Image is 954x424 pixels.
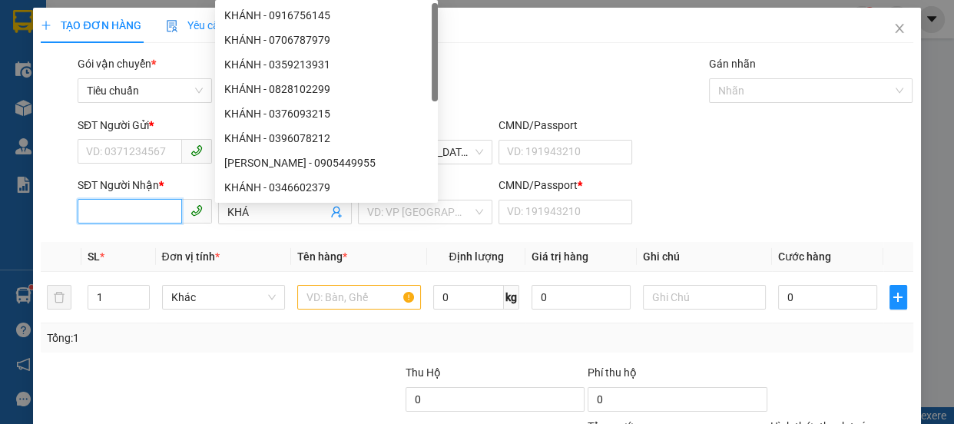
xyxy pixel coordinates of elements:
span: Cước hàng [778,250,831,263]
div: KHÁNH - 0359213931 [224,56,429,73]
span: TẠO ĐƠN HÀNG [41,19,141,31]
div: SĐT Người Gửi [78,117,212,134]
div: KIM KHÁNH - 0905449955 [215,151,438,175]
span: user-add [330,206,343,218]
div: Tổng: 1 [47,330,369,346]
button: Close [878,8,921,51]
span: phone [190,144,203,157]
span: Giá trị hàng [532,250,588,263]
div: CMND/Passport [499,117,633,134]
div: KHÁNH - 0916756145 [215,3,438,28]
span: phone [190,204,203,217]
span: Khác [171,286,277,309]
div: KHÁNH - 0396078212 [224,130,429,147]
div: KHÁNH - 0359213931 [215,52,438,77]
span: Tiêu chuẩn [87,79,203,102]
input: Ghi Chú [643,285,767,310]
span: kg [504,285,519,310]
span: Đơn vị tính [162,250,220,263]
span: Yêu cầu xuất hóa đơn điện tử [166,19,328,31]
div: CMND/Passport [499,177,633,194]
span: Nhận: [180,13,217,29]
div: KHÁNH - 0706787979 [224,31,429,48]
div: HẰNG [13,48,169,66]
input: 0 [532,285,631,310]
div: KHÁNH - 0346602379 [224,179,429,196]
span: plus [890,291,906,303]
div: KHÁNH - 0916756145 [224,7,429,24]
button: plus [889,285,907,310]
img: icon [166,20,178,32]
div: KHÁNH - 0828102299 [215,77,438,101]
div: SĐT Người Nhận [78,177,212,194]
div: KHÁNH - 0376093215 [215,101,438,126]
button: delete [47,285,71,310]
span: Thu Hộ [406,366,441,379]
th: Ghi chú [637,242,773,272]
span: Tên hàng [297,250,347,263]
span: close [893,22,906,35]
div: 0 [180,88,303,106]
div: KHÁNH - 0346602379 [215,175,438,200]
div: Phí thu hộ [588,364,767,387]
span: SL [88,250,100,263]
div: [PERSON_NAME] [180,48,303,66]
span: Định lượng [449,250,503,263]
span: Gửi: [13,13,37,29]
span: plus [41,20,51,31]
span: Gói vận chuyển [78,58,156,70]
div: [GEOGRAPHIC_DATA] [13,13,169,48]
div: KHÁNH - 0706787979 [215,28,438,52]
label: Gán nhãn [709,58,756,70]
div: KHÁNH - 0828102299 [224,81,429,98]
div: [PERSON_NAME] [180,13,303,48]
div: [PERSON_NAME] - 0905449955 [224,154,429,171]
div: KHÁNH - 0396078212 [215,126,438,151]
input: VD: Bàn, Ghế [297,285,421,310]
div: 0972856435 [13,66,169,88]
div: KHÁNH - 0376093215 [224,105,429,122]
div: 0944078851 [180,66,303,88]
